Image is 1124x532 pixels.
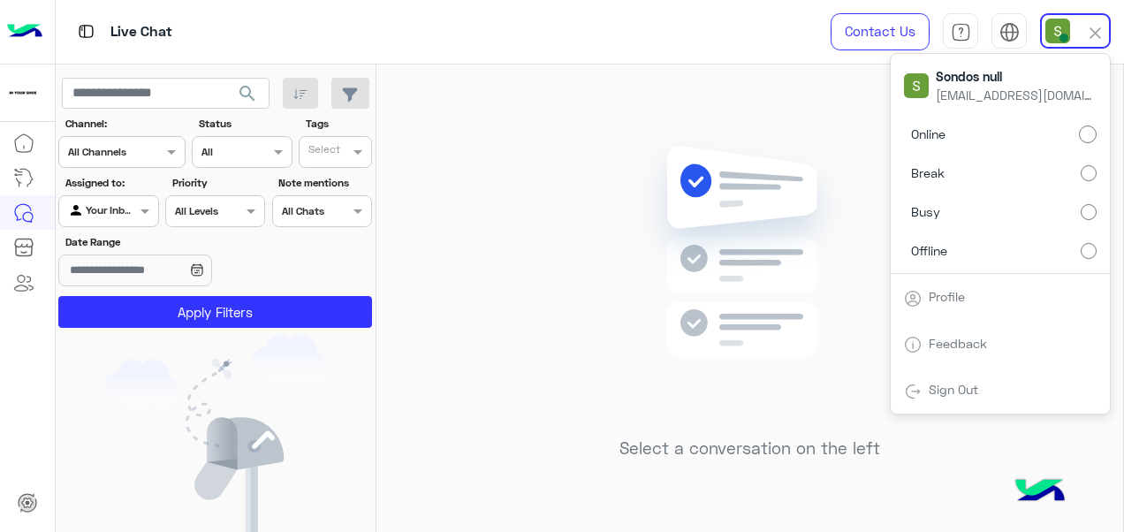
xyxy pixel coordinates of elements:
label: Priority [172,175,263,191]
span: [EMAIL_ADDRESS][DOMAIN_NAME] [936,86,1095,104]
img: tab [904,383,922,400]
button: Apply Filters [58,296,372,328]
span: search [237,83,258,104]
div: Select [306,141,340,162]
span: Offline [911,241,947,260]
span: Break [911,163,945,182]
input: Break [1081,165,1097,181]
a: Sign Out [929,382,978,397]
label: Assigned to: [65,175,156,191]
h5: Select a conversation on the left [619,438,880,459]
a: Contact Us [831,13,930,50]
img: no messages [622,132,877,425]
label: Channel: [65,116,184,132]
label: Status [199,116,290,132]
img: tab [904,336,922,353]
span: Busy [911,202,940,221]
img: tab [904,290,922,308]
img: tab [951,22,971,42]
label: Tags [306,116,370,132]
img: hulul-logo.png [1009,461,1071,523]
label: Note mentions [278,175,369,191]
p: Live Chat [110,20,172,44]
img: 923305001092802 [7,77,39,109]
input: Online [1079,125,1097,143]
img: close [1085,23,1105,43]
img: tab [75,20,97,42]
span: Sondos null [936,67,1095,86]
label: Date Range [65,234,263,250]
img: userImage [1045,19,1070,43]
img: userImage [904,73,929,98]
input: Offline [1081,243,1097,259]
a: Profile [929,289,965,304]
a: Feedback [929,336,987,351]
input: Busy [1081,204,1097,220]
span: Online [911,125,946,143]
img: tab [999,22,1020,42]
button: search [226,78,270,116]
a: tab [943,13,978,50]
img: Logo [7,13,42,50]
